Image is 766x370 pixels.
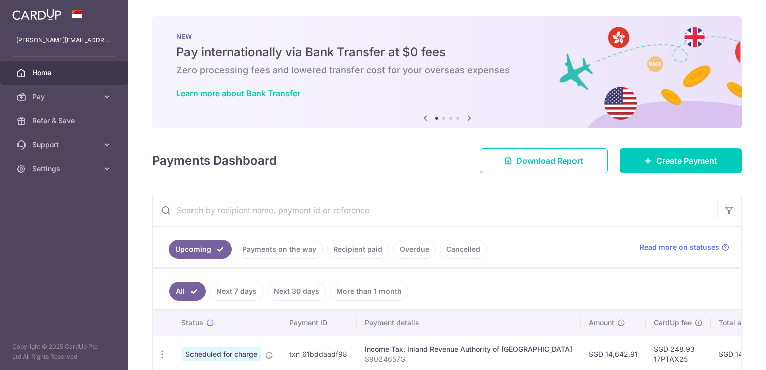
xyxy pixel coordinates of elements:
a: Create Payment [620,148,742,173]
h5: Pay internationally via Bank Transfer at $0 fees [176,44,718,60]
input: Search by recipient name, payment id or reference [153,194,717,226]
span: Status [181,318,203,328]
a: Read more on statuses [640,242,729,252]
p: S9024657G [365,354,572,364]
a: Learn more about Bank Transfer [176,88,300,98]
a: Payments on the way [236,240,323,259]
span: Scheduled for charge [181,347,261,361]
th: Payment ID [281,310,357,336]
a: Next 7 days [210,282,263,301]
span: Create Payment [656,155,717,167]
a: Download Report [480,148,608,173]
th: Payment details [357,310,581,336]
img: CardUp [12,8,61,20]
span: CardUp fee [654,318,692,328]
span: Amount [589,318,614,328]
a: Upcoming [169,240,232,259]
span: Support [32,140,98,150]
iframe: Opens a widget where you can find more information [702,340,756,365]
p: NEW [176,32,718,40]
p: [PERSON_NAME][EMAIL_ADDRESS][DOMAIN_NAME] [16,35,112,45]
h4: Payments Dashboard [152,152,277,170]
span: Total amt. [719,318,752,328]
span: Pay [32,92,98,102]
a: Next 30 days [267,282,326,301]
a: Overdue [393,240,436,259]
div: Income Tax. Inland Revenue Authority of [GEOGRAPHIC_DATA] [365,344,572,354]
span: Settings [32,164,98,174]
span: Read more on statuses [640,242,719,252]
a: All [169,282,206,301]
span: Refer & Save [32,116,98,126]
a: More than 1 month [330,282,408,301]
a: Cancelled [440,240,487,259]
img: Bank transfer banner [152,16,742,128]
h6: Zero processing fees and lowered transfer cost for your overseas expenses [176,64,718,76]
a: Recipient paid [327,240,389,259]
span: Home [32,68,98,78]
span: Download Report [516,155,583,167]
